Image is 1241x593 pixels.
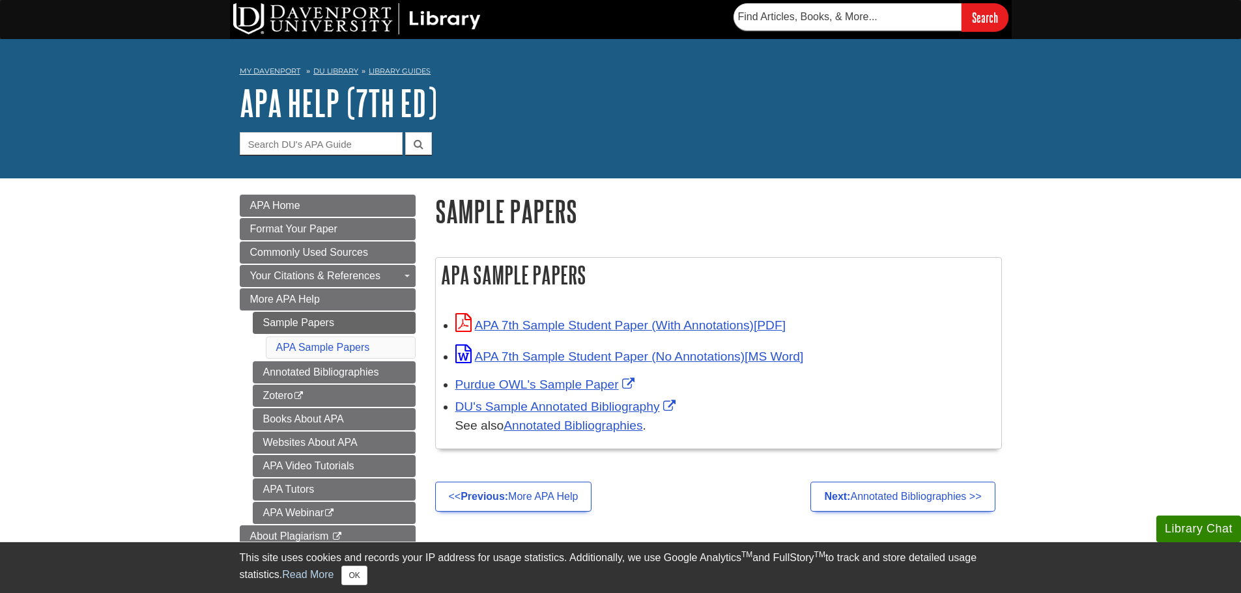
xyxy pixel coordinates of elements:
div: This site uses cookies and records your IP address for usage statistics. Additionally, we use Goo... [240,550,1002,585]
a: Commonly Used Sources [240,241,416,264]
a: Format Your Paper [240,218,416,240]
span: Commonly Used Sources [250,247,368,258]
i: This link opens in a new window [293,392,304,400]
nav: breadcrumb [240,62,1002,83]
a: APA Home [240,195,416,217]
a: APA Tutors [253,478,416,501]
img: DU Library [233,3,481,34]
a: APA Video Tutorials [253,455,416,477]
a: Link opens in new window [455,378,638,391]
div: Guide Page Menu [240,195,416,547]
i: This link opens in a new window [332,532,343,541]
h1: Sample Papers [435,195,1002,228]
sup: TM [814,550,825,559]
span: Format Your Paper [250,223,337,234]
span: About Plagiarism [250,531,329,542]
a: Zotero [253,385,416,407]
form: Searches DU Library's articles, books, and more [734,3,1008,31]
a: Read More [282,569,334,580]
h2: APA Sample Papers [436,258,1001,292]
button: Close [341,566,367,585]
a: <<Previous:More APA Help [435,482,592,512]
a: Annotated Bibliographies [253,361,416,383]
a: Link opens in new window [455,400,679,413]
strong: Next: [824,491,850,502]
a: Annotated Bibliographies [504,419,642,432]
input: Search [962,3,1008,31]
a: APA Help (7th Ed) [240,83,437,123]
a: Your Citations & References [240,265,416,287]
a: Next:Annotated Bibliographies >> [810,482,995,512]
a: Websites About APA [253,432,416,454]
a: Link opens in new window [455,350,804,363]
a: APA Webinar [253,502,416,524]
a: Books About APA [253,408,416,430]
a: Link opens in new window [455,318,786,332]
a: Library Guides [369,66,431,76]
sup: TM [741,550,752,559]
div: See also . [455,417,995,435]
a: APA Sample Papers [276,342,370,353]
a: More APA Help [240,288,416,310]
span: Your Citations & References [250,270,380,281]
i: This link opens in a new window [324,509,335,517]
strong: Previous: [461,491,508,502]
span: APA Home [250,200,300,211]
span: More APA Help [250,294,320,305]
a: About Plagiarism [240,525,416,547]
a: My Davenport [240,66,300,77]
a: Sample Papers [253,312,416,334]
button: Library Chat [1156,516,1241,542]
input: Search DU's APA Guide [240,132,403,155]
input: Find Articles, Books, & More... [734,3,962,31]
a: DU Library [313,66,358,76]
